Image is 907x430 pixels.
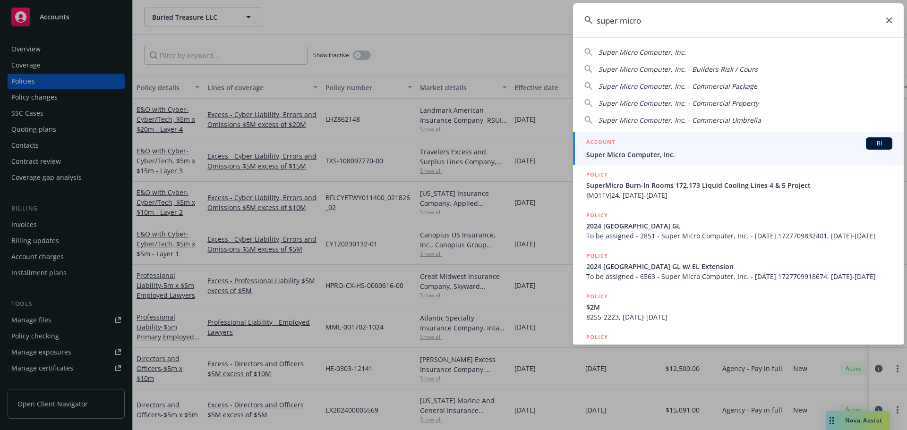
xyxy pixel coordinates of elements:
[586,221,892,231] span: 2024 [GEOGRAPHIC_DATA] GL
[586,271,892,281] span: To be assigned - 6563 - Super Micro Computer, Inc. - [DATE] 1727709918674, [DATE]-[DATE]
[573,205,904,246] a: POLICY2024 [GEOGRAPHIC_DATA] GLTo be assigned - 2851 - Super Micro Computer, Inc. - [DATE] 172770...
[573,327,904,368] a: POLICY$2M
[573,246,904,287] a: POLICY2024 [GEOGRAPHIC_DATA] GL w/ EL ExtensionTo be assigned - 6563 - Super Micro Computer, Inc....
[586,312,892,322] span: 8255-2223, [DATE]-[DATE]
[573,132,904,165] a: ACCOUNTBISuper Micro Computer, Inc.
[586,251,608,261] h5: POLICY
[870,139,889,148] span: BI
[586,211,608,220] h5: POLICY
[586,137,615,149] h5: ACCOUNT
[573,165,904,205] a: POLICYSuperMicro Burn-In Rooms 172,173 Liquid Cooling Lines 4 & 5 ProjectIM011VJ24, [DATE]-[DATE]
[586,150,892,160] span: Super Micro Computer, Inc.
[573,287,904,327] a: POLICY$2M8255-2223, [DATE]-[DATE]
[573,3,904,37] input: Search...
[599,82,757,91] span: Super Micro Computer, Inc. - Commercial Package
[586,343,892,353] span: $2M
[586,180,892,190] span: SuperMicro Burn-In Rooms 172,173 Liquid Cooling Lines 4 & 5 Project
[599,48,686,57] span: Super Micro Computer, Inc.
[586,261,892,271] span: 2024 [GEOGRAPHIC_DATA] GL w/ EL Extension
[586,302,892,312] span: $2M
[599,116,761,125] span: Super Micro Computer, Inc. - Commercial Umbrella
[586,170,608,179] h5: POLICY
[586,231,892,241] span: To be assigned - 2851 - Super Micro Computer, Inc. - [DATE] 1727709832401, [DATE]-[DATE]
[599,99,759,108] span: Super Micro Computer, Inc. - Commercial Property
[586,292,608,301] h5: POLICY
[586,332,608,342] h5: POLICY
[599,65,758,74] span: Super Micro Computer, Inc. - Builders Risk / Cours
[586,190,892,200] span: IM011VJ24, [DATE]-[DATE]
